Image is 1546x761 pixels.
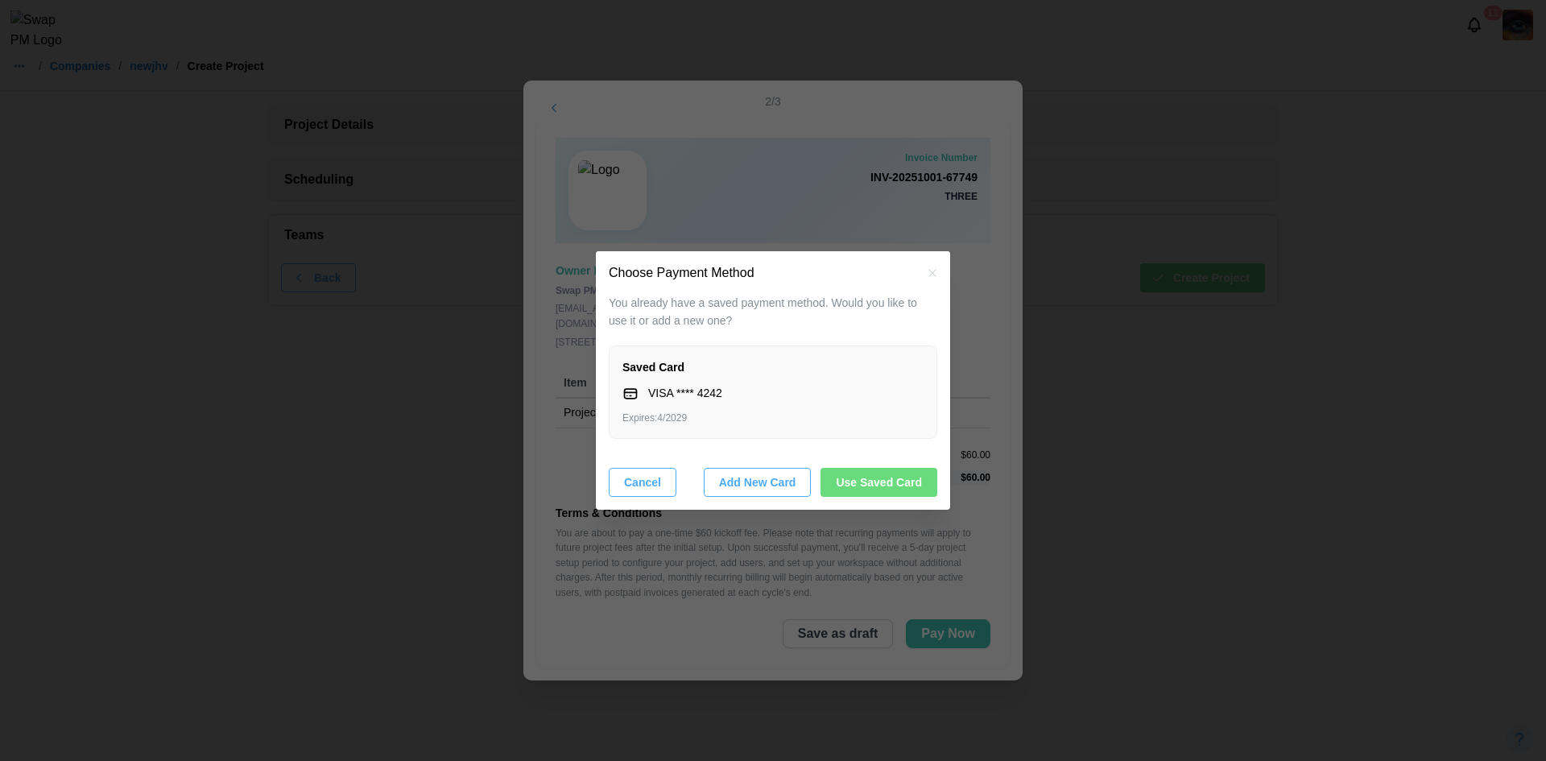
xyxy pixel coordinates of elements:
[622,359,924,377] div: Saved Card
[719,469,796,496] span: Add New Card
[609,267,754,279] h2: Choose Payment Method
[836,469,922,496] span: Use Saved Card
[609,295,937,329] div: You already have a saved payment method. Would you like to use it or add a new one?
[622,411,924,426] div: Expires: 4 / 2029
[624,469,661,496] span: Cancel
